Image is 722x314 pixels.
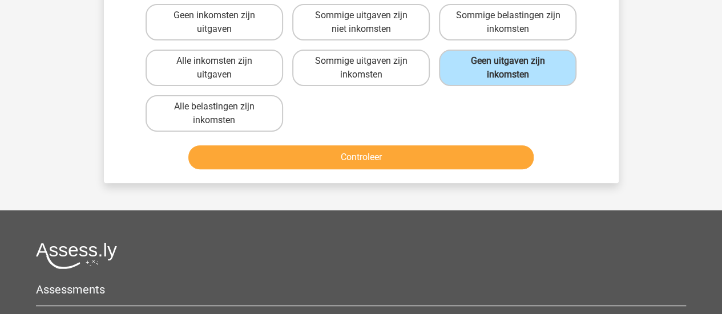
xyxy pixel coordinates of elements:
[146,95,283,132] label: Alle belastingen zijn inkomsten
[146,50,283,86] label: Alle inkomsten zijn uitgaven
[36,242,117,269] img: Assessly logo
[36,283,686,296] h5: Assessments
[146,4,283,40] label: Geen inkomsten zijn uitgaven
[188,145,534,169] button: Controleer
[439,50,576,86] label: Geen uitgaven zijn inkomsten
[292,4,430,40] label: Sommige uitgaven zijn niet inkomsten
[292,50,430,86] label: Sommige uitgaven zijn inkomsten
[439,4,576,40] label: Sommige belastingen zijn inkomsten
